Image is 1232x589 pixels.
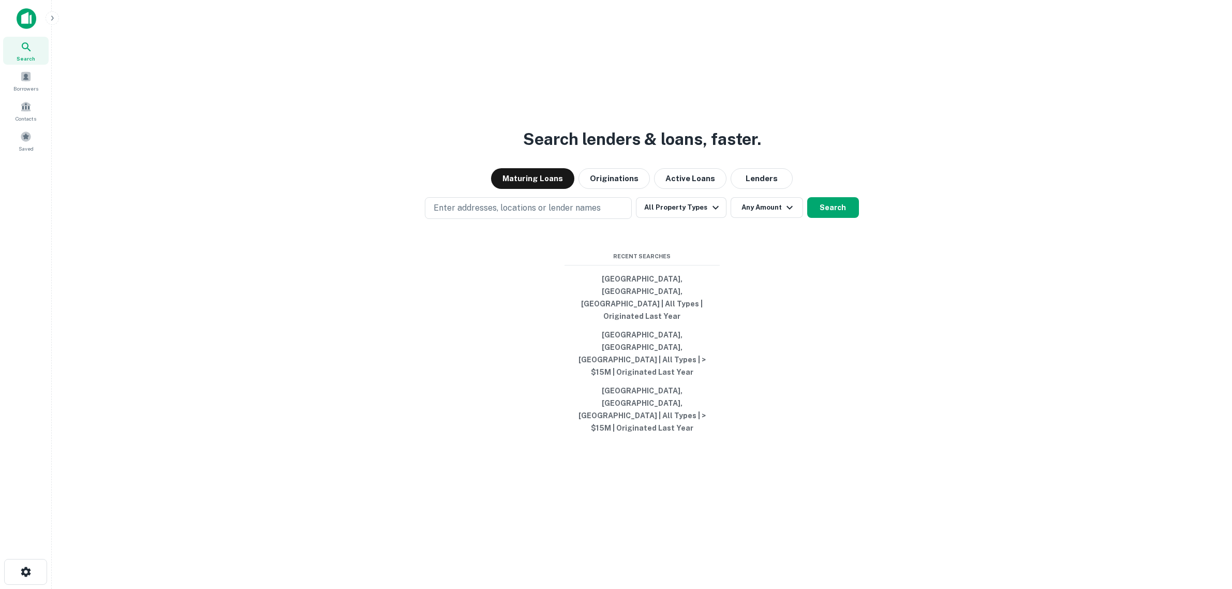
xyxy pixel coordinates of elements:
[434,202,601,214] p: Enter addresses, locations or lender names
[807,197,859,218] button: Search
[3,97,49,125] a: Contacts
[3,37,49,65] a: Search
[654,168,726,189] button: Active Loans
[731,168,793,189] button: Lenders
[16,114,36,123] span: Contacts
[523,127,761,152] h3: Search lenders & loans, faster.
[578,168,650,189] button: Originations
[3,127,49,155] a: Saved
[636,197,726,218] button: All Property Types
[1180,506,1232,556] iframe: Chat Widget
[565,270,720,326] button: [GEOGRAPHIC_DATA], [GEOGRAPHIC_DATA], [GEOGRAPHIC_DATA] | All Types | Originated Last Year
[17,54,35,63] span: Search
[731,197,803,218] button: Any Amount
[425,197,632,219] button: Enter addresses, locations or lender names
[565,381,720,437] button: [GEOGRAPHIC_DATA], [GEOGRAPHIC_DATA], [GEOGRAPHIC_DATA] | All Types | > $15M | Originated Last Year
[565,326,720,381] button: [GEOGRAPHIC_DATA], [GEOGRAPHIC_DATA], [GEOGRAPHIC_DATA] | All Types | > $15M | Originated Last Year
[17,8,36,29] img: capitalize-icon.png
[491,168,574,189] button: Maturing Loans
[565,252,720,261] span: Recent Searches
[13,84,38,93] span: Borrowers
[3,67,49,95] a: Borrowers
[19,144,34,153] span: Saved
